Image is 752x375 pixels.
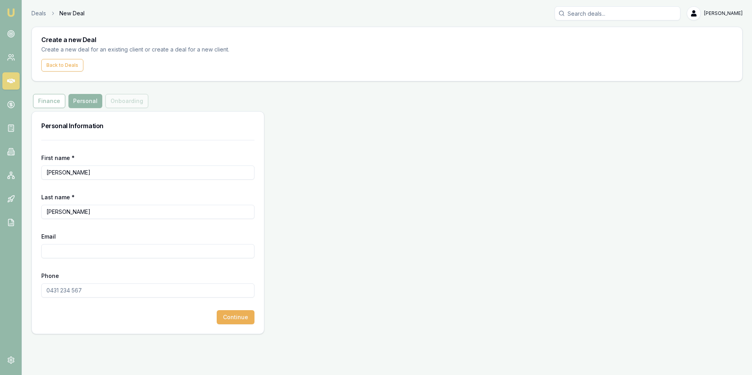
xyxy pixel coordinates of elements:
label: First name * [41,154,75,161]
button: Finance [33,94,65,108]
label: Email [41,233,56,240]
h3: Personal Information [41,121,254,131]
button: Continue [217,310,254,324]
button: Personal [68,94,102,108]
span: New Deal [59,9,85,17]
a: Deals [31,9,46,17]
input: 0431 234 567 [41,283,254,298]
h3: Create a new Deal [41,37,733,43]
input: Search deals [555,6,680,20]
label: Last name * [41,194,75,200]
label: Phone [41,272,59,279]
img: emu-icon-u.png [6,8,16,17]
nav: breadcrumb [31,9,85,17]
button: Back to Deals [41,59,83,72]
p: Create a new deal for an existing client or create a deal for a new client. [41,45,243,54]
span: [PERSON_NAME] [704,10,743,17]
